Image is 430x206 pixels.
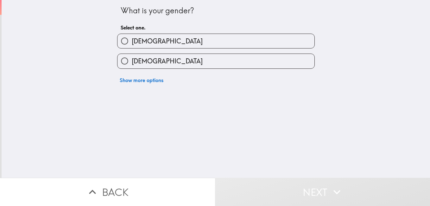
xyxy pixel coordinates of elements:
span: [DEMOGRAPHIC_DATA] [132,57,203,66]
button: [DEMOGRAPHIC_DATA] [117,54,314,68]
span: [DEMOGRAPHIC_DATA] [132,37,203,46]
button: Show more options [117,74,166,87]
button: [DEMOGRAPHIC_DATA] [117,34,314,48]
div: What is your gender? [121,5,311,16]
h6: Select one. [121,24,311,31]
button: Next [215,178,430,206]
